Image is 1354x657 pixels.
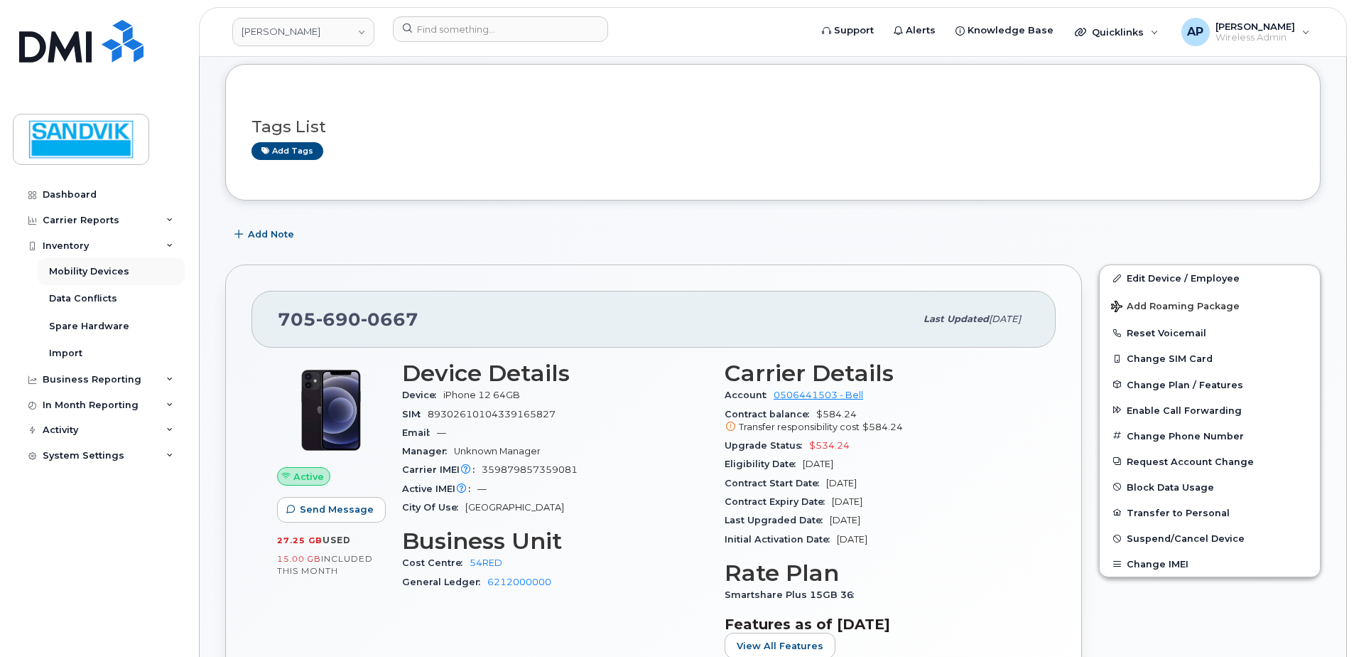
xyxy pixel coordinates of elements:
button: Reset Voicemail [1100,320,1320,346]
span: 27.25 GB [277,535,323,545]
input: Find something... [393,16,608,42]
span: Active [293,470,324,484]
span: Support [834,23,874,38]
span: included this month [277,553,373,577]
h3: Business Unit [402,528,708,554]
span: 89302610104339165827 [428,409,556,420]
a: Support [812,16,884,45]
span: Last updated [924,314,989,324]
h3: Carrier Details [725,360,1030,386]
a: 0506441503 - Bell [774,390,863,400]
span: Carrier IMEI [402,464,482,475]
span: 705 [278,309,418,330]
h3: Rate Plan [725,560,1030,586]
button: Block Data Usage [1100,474,1320,500]
span: General Ledger [402,577,487,587]
button: Change Phone Number [1100,423,1320,449]
span: $534.24 [809,440,850,451]
span: 0667 [361,309,418,330]
a: Sandvik Tamrock [232,18,374,46]
span: City Of Use [402,502,465,513]
span: Wireless Admin [1215,32,1295,43]
span: — [437,427,446,438]
span: Account [725,390,774,400]
span: [DATE] [837,534,867,545]
button: Transfer to Personal [1100,500,1320,525]
span: Transfer responsibility cost [739,422,860,432]
button: Request Account Change [1100,449,1320,474]
span: 690 [316,309,361,330]
span: used [323,535,351,545]
a: Knowledge Base [946,16,1063,45]
span: [GEOGRAPHIC_DATA] [465,502,564,513]
span: Alerts [906,23,936,38]
span: 359879857359081 [482,464,578,475]
button: Change Plan / Features [1100,372,1320,397]
span: $584.24 [725,409,1030,434]
span: [DATE] [832,496,862,507]
span: Unknown Manager [454,446,541,456]
span: Device [402,390,443,400]
span: View All Features [737,639,823,653]
span: Send Message [300,503,374,516]
span: $584.24 [862,422,903,432]
button: Change SIM Card [1100,346,1320,371]
h3: Features as of [DATE] [725,616,1030,633]
span: Contract Expiry Date [725,496,832,507]
span: Initial Activation Date [725,534,837,545]
a: Add tags [251,142,323,160]
span: SIM [402,409,428,420]
span: 15.00 GB [277,554,321,564]
span: Email [402,427,437,438]
h3: Tags List [251,118,1294,136]
button: Suspend/Cancel Device [1100,525,1320,551]
div: Quicklinks [1065,18,1169,46]
span: [DATE] [826,478,857,488]
div: Annette Panzani [1171,18,1320,46]
span: iPhone 12 64GB [443,390,520,400]
span: Upgrade Status [725,440,809,451]
a: 54RED [470,557,502,568]
button: Enable Call Forwarding [1100,397,1320,423]
button: Change IMEI [1100,551,1320,577]
span: [PERSON_NAME] [1215,21,1295,32]
span: [DATE] [989,314,1021,324]
span: Quicklinks [1092,26,1144,38]
a: 6212000000 [487,577,551,587]
span: Change Plan / Features [1127,379,1243,390]
button: Send Message [277,497,386,523]
span: Eligibility Date [725,459,803,469]
img: iPhone_12.jpg [288,368,374,453]
a: Edit Device / Employee [1100,265,1320,291]
span: Knowledge Base [968,23,1054,38]
span: Manager [402,446,454,456]
span: Last Upgraded Date [725,515,830,525]
span: Enable Call Forwarding [1127,405,1242,415]
span: Add Note [248,228,294,241]
span: Suspend/Cancel Device [1127,533,1245,544]
span: Add Roaming Package [1111,301,1240,314]
span: Contract Start Date [725,478,826,488]
button: Add Note [225,222,306,247]
button: Add Roaming Package [1100,291,1320,320]
span: Contract balance [725,409,816,420]
span: [DATE] [830,515,860,525]
span: Active IMEI [402,484,477,494]
span: Cost Centre [402,557,470,568]
span: Smartshare Plus 15GB 36 [725,589,861,600]
span: — [477,484,487,494]
a: Alerts [884,16,946,45]
span: [DATE] [803,459,833,469]
span: AP [1187,23,1203,41]
h3: Device Details [402,360,708,386]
